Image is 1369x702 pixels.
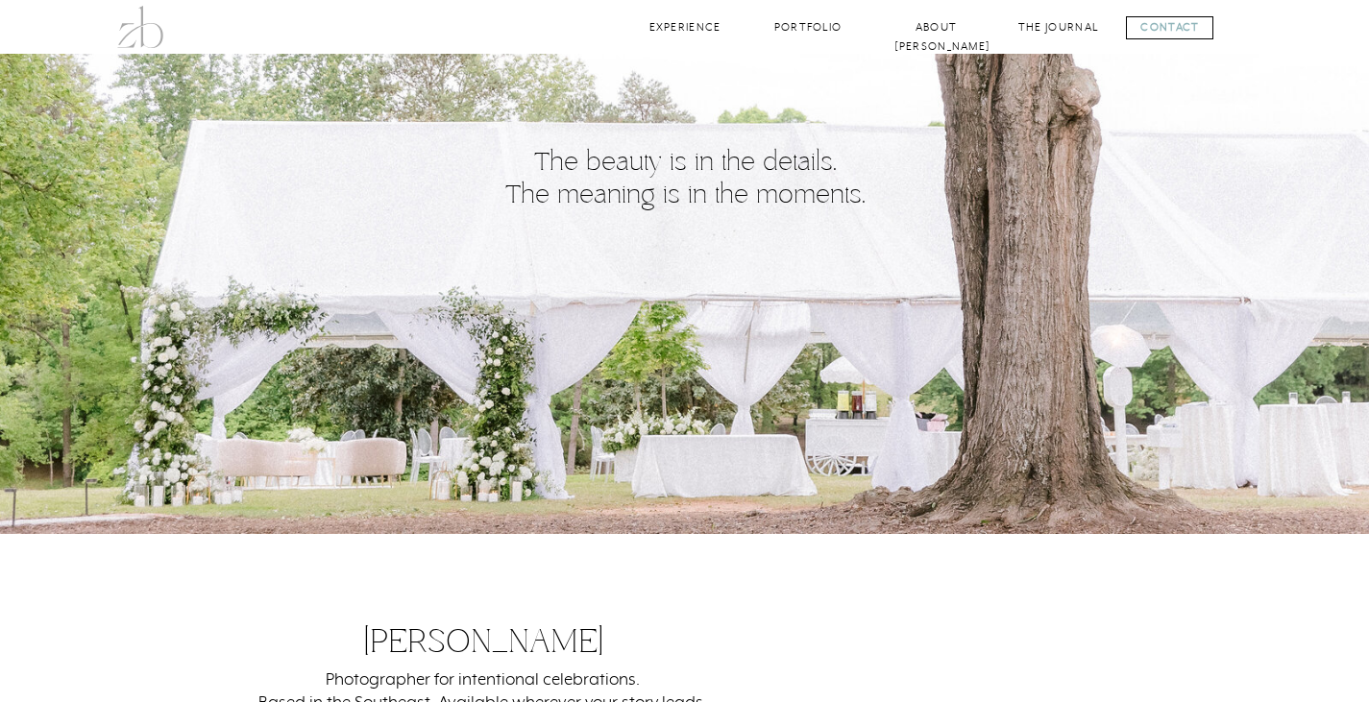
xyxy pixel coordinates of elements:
a: Portfolio [770,18,847,36]
a: About [PERSON_NAME] [894,18,979,36]
a: Experience [647,18,724,36]
p: The beauty is in the details. The meaning is in the moments. [428,148,943,217]
a: The Journal [1017,18,1100,36]
h3: [PERSON_NAME] [273,623,695,667]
